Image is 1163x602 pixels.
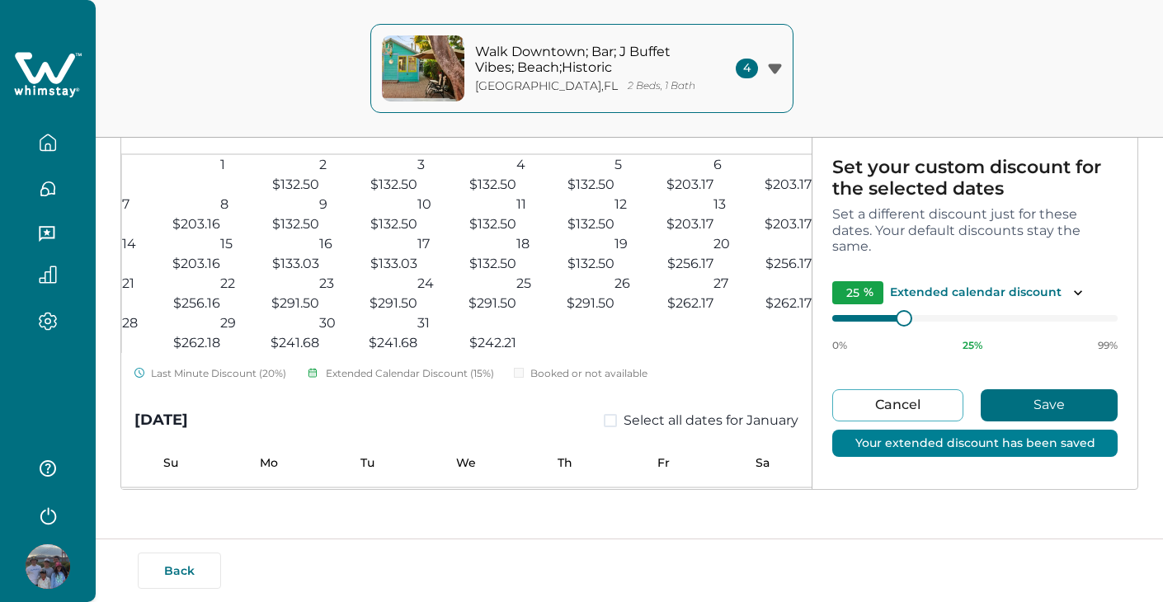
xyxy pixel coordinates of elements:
img: property-cover [382,35,464,101]
p: 1 [220,155,225,175]
span: $256.17 [667,256,713,271]
span: $132.50 [567,256,614,271]
button: 1$242.21 [516,488,614,528]
p: Su [121,456,220,470]
p: 12 [614,195,627,214]
p: 19 [614,234,628,254]
span: $262.17 [765,295,812,311]
p: 99% [1098,339,1118,352]
p: 20 [713,234,730,254]
p: Walk Downtown; Bar; J Buffet Vibes; Beach;Historic [475,44,698,76]
span: $291.50 [468,295,516,311]
p: 21 [122,274,134,294]
p: 6 [713,155,722,175]
div: Booked or not available [514,366,647,381]
p: 30 [319,313,336,333]
span: $203.16 [172,216,220,232]
span: $203.17 [765,216,812,232]
span: $132.50 [272,176,319,192]
p: 14 [122,234,136,254]
span: $132.50 [469,216,516,232]
div: Your extended discount has been saved [832,430,1118,457]
p: 2 [614,488,622,508]
button: 2$263.23 [614,488,713,528]
p: 18 [516,234,530,254]
button: 4$132.50 [516,155,614,195]
span: $132.50 [567,176,614,192]
button: 28$262.18 [122,313,220,353]
button: 6$203.17 [713,155,812,195]
span: $203.17 [666,216,713,232]
span: $132.50 [370,176,417,192]
button: 7$203.16 [122,195,220,234]
span: $256.16 [173,295,220,311]
button: 27$262.17 [713,274,812,313]
button: 5$203.17 [614,155,713,195]
button: 25$291.50 [516,274,614,313]
button: property-coverWalk Downtown; Bar; J Buffet Vibes; Beach;Historic[GEOGRAPHIC_DATA],FL2 Beds, 1 Bath4 [370,24,793,113]
p: [GEOGRAPHIC_DATA] , FL [475,79,618,93]
button: 22$291.50 [220,274,318,313]
span: $203.16 [172,256,220,271]
p: 4 [516,155,525,175]
span: $291.50 [370,295,417,311]
p: Set your custom discount for the selected dates [832,157,1118,200]
p: 28 [122,313,138,333]
button: 24$291.50 [417,274,516,313]
p: Mo [220,456,319,470]
p: 3 [417,155,425,175]
span: $241.68 [369,335,417,350]
span: $262.17 [667,295,713,311]
button: 26$262.17 [614,274,713,313]
button: 1$132.50 [220,155,318,195]
button: 29$241.68 [220,313,318,353]
button: 12$203.17 [614,195,713,234]
button: 19$256.17 [614,234,713,274]
button: 3$132.50 [417,155,516,195]
p: 16 [319,234,332,254]
span: $256.17 [765,256,812,271]
button: 8$132.50 [220,195,318,234]
button: 17$132.50 [417,234,516,274]
button: 13$203.17 [713,195,812,234]
p: 1 [516,488,521,508]
p: Sa [713,456,812,470]
span: $203.17 [765,176,812,192]
span: $241.68 [271,335,319,350]
p: Th [516,456,614,470]
span: $132.50 [469,176,516,192]
p: 26 [614,274,630,294]
span: $132.50 [567,216,614,232]
p: 25 % [963,339,982,352]
button: 15$133.03 [220,234,318,274]
div: Extended Calendar Discount (15%) [306,366,494,381]
button: 11$132.50 [516,195,614,234]
p: 3 [713,488,721,508]
p: 13 [713,195,726,214]
p: 29 [220,313,236,333]
p: 0% [832,339,847,352]
p: 2 Beds, 1 Bath [628,80,695,92]
p: 10 [417,195,431,214]
p: 15 [220,234,233,254]
p: 31 [417,313,430,333]
p: 7 [122,195,129,214]
p: 27 [713,274,728,294]
button: 9$132.50 [319,195,417,234]
span: $133.03 [370,256,417,271]
span: $132.50 [272,216,319,232]
button: 21$256.16 [122,274,220,313]
span: $262.18 [173,335,220,350]
p: 17 [417,234,430,254]
button: 10$132.50 [417,195,516,234]
p: Extended calendar discount [890,285,1062,301]
span: $291.50 [271,295,319,311]
p: 25 [516,274,531,294]
p: Set a different discount just for these dates. Your default discounts stay the same. [832,206,1118,255]
div: Last Minute Discount (20%) [134,366,286,381]
span: $291.50 [567,295,614,311]
button: Cancel [832,389,963,421]
p: Fr [614,456,713,470]
span: $132.50 [370,216,417,232]
span: $132.50 [469,256,516,271]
